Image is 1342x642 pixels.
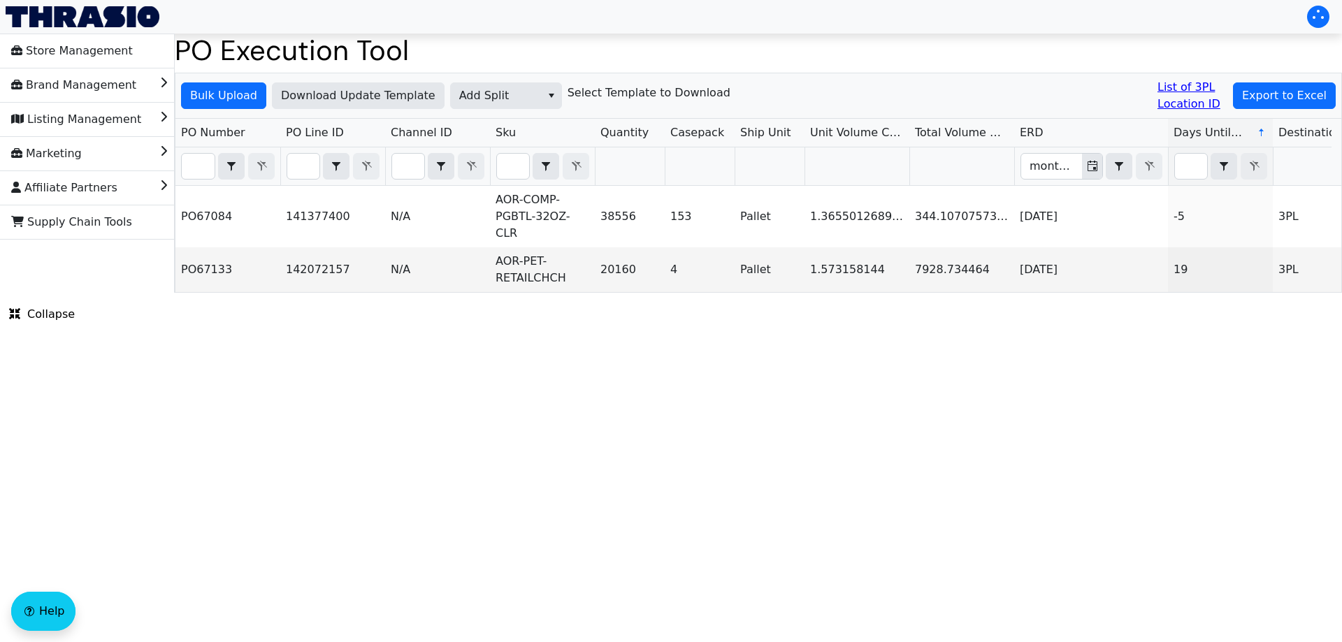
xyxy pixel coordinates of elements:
span: Choose Operator [218,153,245,180]
td: -5 [1168,186,1273,247]
th: Filter [280,147,385,186]
th: Filter [1168,147,1273,186]
span: Choose Operator [1106,153,1132,180]
input: Filter [1175,154,1207,179]
button: Export to Excel [1233,82,1336,109]
span: Channel ID [391,124,452,141]
input: Filter [182,154,215,179]
button: select [1106,154,1132,179]
td: N/A [385,186,490,247]
input: Filter [497,154,529,179]
input: Filter [392,154,424,179]
span: Ship Unit [740,124,791,141]
span: PO Number [181,124,245,141]
span: Help [39,603,64,620]
span: Quantity [600,124,649,141]
td: 7928.734464 [909,247,1014,292]
span: Marketing [11,143,82,165]
span: Choose Operator [1211,153,1237,180]
button: select [533,154,558,179]
td: [DATE] [1014,247,1168,292]
button: Download Update Template [272,82,445,109]
td: PO67084 [175,186,280,247]
td: 20160 [595,247,665,292]
th: Filter [175,147,280,186]
button: Bulk Upload [181,82,266,109]
button: Help floatingactionbutton [11,592,75,631]
span: Listing Management [11,108,141,131]
td: 4 [665,247,735,292]
td: 19 [1168,247,1273,292]
span: Brand Management [11,74,136,96]
span: Unit Volume CBM [810,124,904,141]
th: Filter [1014,147,1168,186]
span: ERD [1020,124,1044,141]
td: PO67133 [175,247,280,292]
button: select [541,83,561,108]
td: AOR-PET-RETAILCHCH [490,247,595,292]
span: Supply Chain Tools [11,211,132,233]
button: select [219,154,244,179]
th: Filter [490,147,595,186]
span: PO Line ID [286,124,344,141]
span: Affiliate Partners [11,177,117,199]
td: 38556 [595,186,665,247]
button: select [428,154,454,179]
input: Filter [1021,154,1082,179]
td: 1.3655012689919999 [805,186,909,247]
th: Filter [385,147,490,186]
td: Pallet [735,186,805,247]
button: Toggle calendar [1082,154,1102,179]
span: Casepack [670,124,724,141]
span: Add Split [459,87,533,104]
td: [DATE] [1014,186,1168,247]
span: Days Until ERD [1174,124,1246,141]
a: List of 3PL Location ID [1157,79,1227,112]
span: Export to Excel [1242,87,1327,104]
td: AOR-COMP-PGBTL-32OZ-CLR [490,186,595,247]
h6: Select Template to Download [568,86,730,99]
td: 344.1070757376 [909,186,1014,247]
span: Store Management [11,40,133,62]
button: select [1211,154,1236,179]
span: Choose Operator [428,153,454,180]
input: Filter [287,154,319,179]
td: N/A [385,247,490,292]
span: Choose Operator [533,153,559,180]
td: 153 [665,186,735,247]
span: Total Volume CBM [915,124,1009,141]
button: select [324,154,349,179]
img: Thrasio Logo [6,6,159,27]
td: 1.573158144 [805,247,909,292]
td: 141377400 [280,186,385,247]
span: Download Update Template [281,87,435,104]
h1: PO Execution Tool [175,34,1342,67]
span: Bulk Upload [190,87,257,104]
td: 142072157 [280,247,385,292]
span: Choose Operator [323,153,349,180]
span: Collapse [9,306,75,323]
td: Pallet [735,247,805,292]
span: Sku [496,124,516,141]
